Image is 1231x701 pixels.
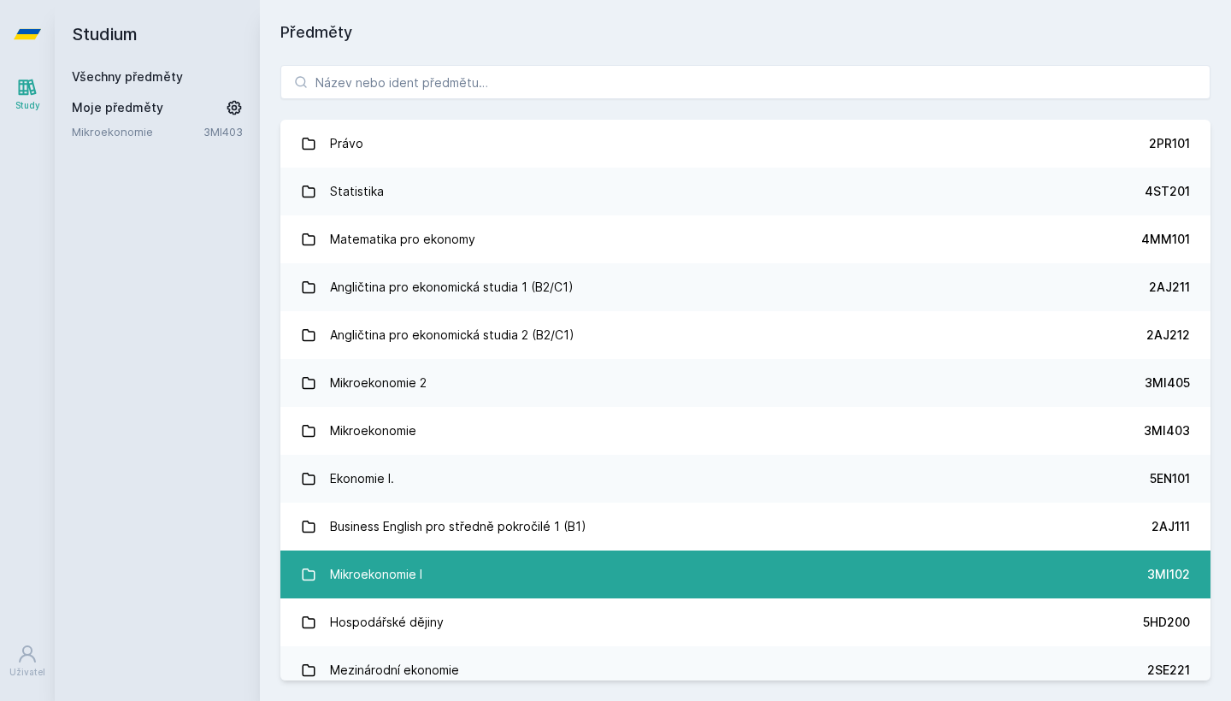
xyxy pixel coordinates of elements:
[1147,662,1190,679] div: 2SE221
[330,510,586,544] div: Business English pro středně pokročilé 1 (B1)
[330,222,475,256] div: Matematika pro ekonomy
[1145,374,1190,392] div: 3MI405
[280,551,1210,598] a: Mikroekonomie I 3MI102
[1143,614,1190,631] div: 5HD200
[72,69,183,84] a: Všechny předměty
[330,414,416,448] div: Mikroekonomie
[330,462,394,496] div: Ekonomie I.
[280,311,1210,359] a: Angličtina pro ekonomická studia 2 (B2/C1) 2AJ212
[280,646,1210,694] a: Mezinárodní ekonomie 2SE221
[280,359,1210,407] a: Mikroekonomie 2 3MI405
[280,120,1210,168] a: Právo 2PR101
[280,598,1210,646] a: Hospodářské dějiny 5HD200
[280,65,1210,99] input: Název nebo ident předmětu…
[280,455,1210,503] a: Ekonomie I. 5EN101
[330,318,574,352] div: Angličtina pro ekonomická studia 2 (B2/C1)
[1146,327,1190,344] div: 2AJ212
[330,127,363,161] div: Právo
[1149,279,1190,296] div: 2AJ211
[3,635,51,687] a: Uživatel
[330,557,422,592] div: Mikroekonomie I
[280,215,1210,263] a: Matematika pro ekonomy 4MM101
[330,366,427,400] div: Mikroekonomie 2
[72,123,203,140] a: Mikroekonomie
[1147,566,1190,583] div: 3MI102
[1150,470,1190,487] div: 5EN101
[72,99,163,116] span: Moje předměty
[9,666,45,679] div: Uživatel
[280,21,1210,44] h1: Předměty
[3,68,51,121] a: Study
[330,605,444,639] div: Hospodářské dějiny
[280,263,1210,311] a: Angličtina pro ekonomická studia 1 (B2/C1) 2AJ211
[15,99,40,112] div: Study
[330,653,459,687] div: Mezinárodní ekonomie
[280,168,1210,215] a: Statistika 4ST201
[1144,422,1190,439] div: 3MI403
[1145,183,1190,200] div: 4ST201
[1151,518,1190,535] div: 2AJ111
[1141,231,1190,248] div: 4MM101
[280,503,1210,551] a: Business English pro středně pokročilé 1 (B1) 2AJ111
[280,407,1210,455] a: Mikroekonomie 3MI403
[330,174,384,209] div: Statistika
[1149,135,1190,152] div: 2PR101
[203,125,243,138] a: 3MI403
[330,270,574,304] div: Angličtina pro ekonomická studia 1 (B2/C1)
